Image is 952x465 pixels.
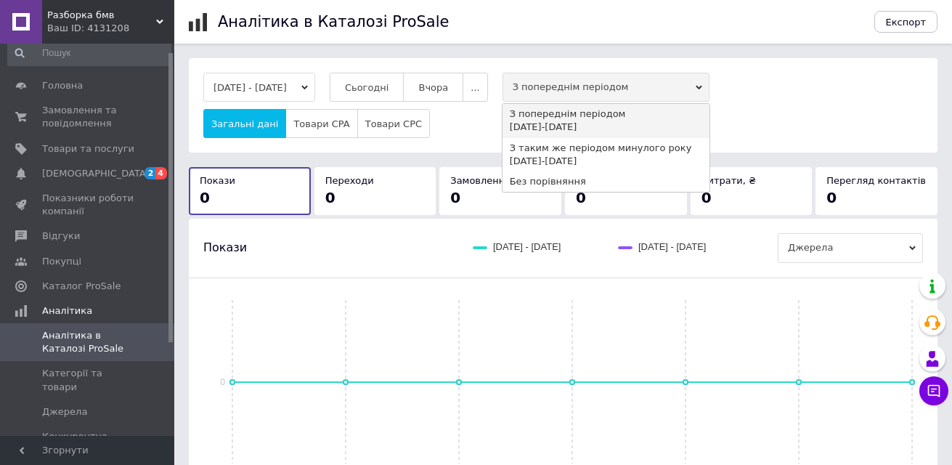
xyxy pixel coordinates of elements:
div: З таким же періодом минулого року [510,142,702,155]
div: З попереднім періодом [510,108,702,121]
span: Покази [200,175,235,186]
span: Переходи [325,175,374,186]
span: Товари та послуги [42,142,134,155]
span: Відгуки [42,230,80,243]
span: Головна [42,79,83,92]
span: Замовлення та повідомлення [42,104,134,130]
div: Без порівняння [510,175,702,188]
span: Категорії та товари [42,367,134,393]
span: Каталог ProSale [42,280,121,293]
span: Витрати, ₴ [701,175,757,186]
span: 0 [576,189,586,206]
span: Перегляд контактів [826,175,926,186]
button: Вчора [403,73,463,102]
span: Разборка бмв [47,9,156,22]
span: Товари CPA [293,118,349,129]
span: 0 [450,189,460,206]
span: 0 [325,189,335,206]
h1: Аналітика в Каталозі ProSale [218,13,449,31]
span: 2 [145,167,156,179]
span: 0 [826,189,837,206]
span: Замовлення [450,175,510,186]
span: Вчора [418,82,448,93]
span: Покупці [42,255,81,268]
span: 4 [155,167,167,179]
span: [DEMOGRAPHIC_DATA] [42,167,150,180]
span: Товари CPC [365,118,422,129]
button: Чат з покупцем [919,376,948,405]
span: Аналітика [42,304,92,318]
span: З попереднім періодом [503,73,709,102]
span: Джерела [42,405,87,418]
div: [DATE] - [DATE] [510,121,702,134]
span: Покази [203,240,247,256]
div: Ваш ID: 4131208 [47,22,174,35]
input: Пошук [7,40,171,66]
text: 0 [220,377,225,387]
button: [DATE] - [DATE] [203,73,315,102]
span: 0 [200,189,210,206]
span: Сьогодні [345,82,389,93]
span: Конкурентна аналітика [42,430,134,456]
button: Товари CPA [285,109,357,138]
span: Показники роботи компанії [42,192,134,218]
button: Загальні дані [203,109,286,138]
button: Сьогодні [330,73,404,102]
span: Аналітика в Каталозі ProSale [42,329,134,355]
button: Експорт [874,11,938,33]
div: [DATE] - [DATE] [510,155,702,168]
span: Експорт [886,17,927,28]
button: ... [463,73,487,102]
button: Товари CPC [357,109,430,138]
span: Джерела [778,233,923,262]
span: ... [471,82,479,93]
span: 0 [701,189,712,206]
span: Загальні дані [211,118,278,129]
